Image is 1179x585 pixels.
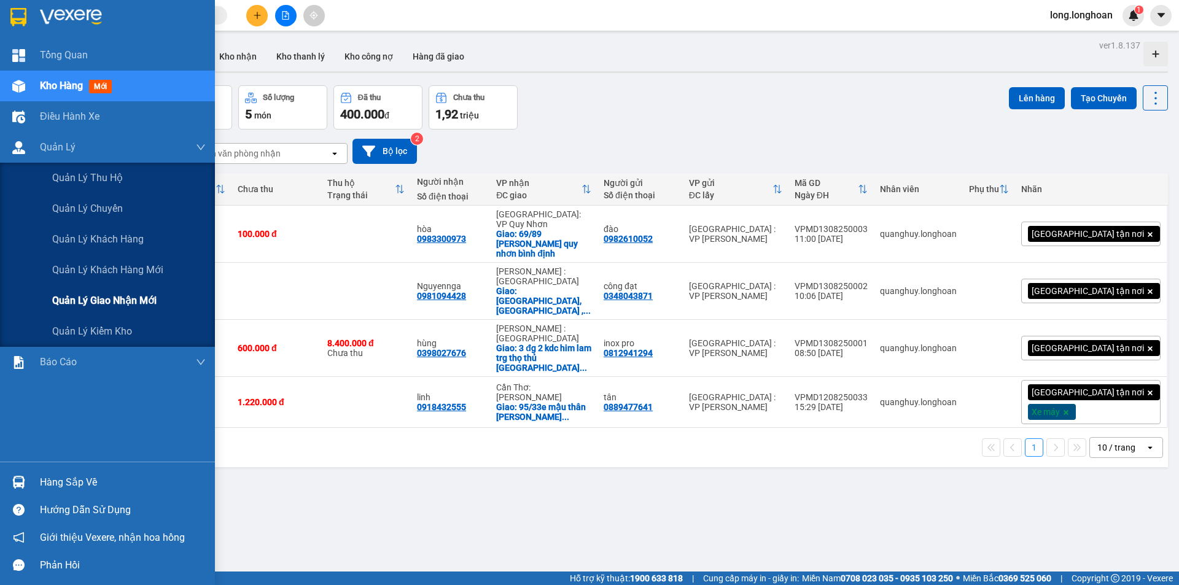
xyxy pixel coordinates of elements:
[683,173,788,206] th: Toggle SortBy
[604,338,677,348] div: inox pro
[1032,406,1060,417] span: Xe máy
[238,85,327,130] button: Số lượng5món
[303,5,325,26] button: aim
[1145,443,1155,452] svg: open
[496,382,591,402] div: Cần Thơ: [PERSON_NAME]
[417,392,484,402] div: linh
[417,348,466,358] div: 0398027676
[1071,87,1137,109] button: Tạo Chuyến
[196,142,206,152] span: down
[417,281,484,291] div: Nguyennga
[841,573,953,583] strong: 0708 023 035 - 0935 103 250
[1025,438,1043,457] button: 1
[321,173,411,206] th: Toggle SortBy
[52,231,144,247] span: Quản lý khách hàng
[689,178,772,188] div: VP gửi
[1009,87,1065,109] button: Lên hàng
[880,343,957,353] div: quanghuy.longhoan
[417,234,466,244] div: 0983300973
[1156,10,1167,21] span: caret-down
[460,110,479,120] span: triệu
[40,47,88,63] span: Tổng Quan
[880,397,957,407] div: quanghuy.longhoan
[604,392,677,402] div: tân
[703,571,799,585] span: Cung cấp máy in - giấy in:
[435,107,458,122] span: 1,92
[429,85,518,130] button: Chưa thu1,92 triệu
[604,178,677,188] div: Người gửi
[490,173,597,206] th: Toggle SortBy
[496,229,591,258] div: Giao: 69/89 ngô mây quy nhơn bình định
[12,110,25,123] img: warehouse-icon
[604,190,677,200] div: Số điện thoại
[384,110,389,120] span: đ
[335,42,403,71] button: Kho công nợ
[1040,7,1123,23] span: long.longhoan
[1032,228,1144,239] span: [GEOGRAPHIC_DATA] tận nơi
[327,338,405,348] div: 8.400.000 đ
[238,397,315,407] div: 1.220.000 đ
[795,402,868,412] div: 15:29 [DATE]
[795,190,858,200] div: Ngày ĐH
[1032,285,1144,296] span: [GEOGRAPHIC_DATA] tận nơi
[795,392,868,402] div: VPMD1208250033
[330,149,340,158] svg: open
[570,571,683,585] span: Hỗ trợ kỹ thuật:
[196,357,206,367] span: down
[795,291,868,301] div: 10:06 [DATE]
[496,209,591,229] div: [GEOGRAPHIC_DATA]: VP Quy Nhơn
[417,291,466,301] div: 0981094428
[52,170,123,185] span: Quản lý thu hộ
[1111,574,1119,583] span: copyright
[583,306,591,316] span: ...
[10,8,26,26] img: logo-vxr
[417,224,484,234] div: hòa
[604,291,653,301] div: 0348043871
[562,412,569,422] span: ...
[417,177,484,187] div: Người nhận
[13,559,25,571] span: message
[963,571,1051,585] span: Miền Bắc
[496,402,591,422] div: Giao: 95/33e mậu thân xuân khánh ninh kiều cần thơ
[52,293,157,308] span: Quản lý giao nhận mới
[52,201,123,216] span: Quản lý chuyến
[13,532,25,543] span: notification
[40,473,206,492] div: Hàng sắp về
[998,573,1051,583] strong: 0369 525 060
[496,286,591,316] div: Giao: 312 Tân sơn nhì, phường tân sơn nhì , quận tân phú, tphcm
[352,139,417,164] button: Bộ lọc
[417,402,466,412] div: 0918432555
[604,234,653,244] div: 0982610052
[604,402,653,412] div: 0889477641
[40,354,77,370] span: Báo cáo
[411,133,423,145] sup: 2
[880,229,957,239] div: quanghuy.longhoan
[1137,6,1141,14] span: 1
[327,190,395,200] div: Trạng thái
[795,281,868,291] div: VPMD1308250002
[403,42,474,71] button: Hàng đã giao
[238,229,315,239] div: 100.000 đ
[12,80,25,93] img: warehouse-icon
[238,343,315,353] div: 600.000 đ
[196,147,281,160] div: Chọn văn phòng nhận
[89,80,112,93] span: mới
[12,141,25,154] img: warehouse-icon
[333,85,422,130] button: Đã thu400.000đ
[238,184,315,194] div: Chưa thu
[417,338,484,348] div: hùng
[795,224,868,234] div: VPMD1308250003
[40,501,206,519] div: Hướng dẫn sử dụng
[275,5,297,26] button: file-add
[40,530,185,545] span: Giới thiệu Vexere, nhận hoa hồng
[580,363,587,373] span: ...
[604,348,653,358] div: 0812941294
[692,571,694,585] span: |
[267,42,335,71] button: Kho thanh lý
[689,338,782,358] div: [GEOGRAPHIC_DATA] : VP [PERSON_NAME]
[795,178,858,188] div: Mã GD
[1021,184,1161,194] div: Nhãn
[281,11,290,20] span: file-add
[689,224,782,244] div: [GEOGRAPHIC_DATA] : VP [PERSON_NAME]
[309,11,318,20] span: aim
